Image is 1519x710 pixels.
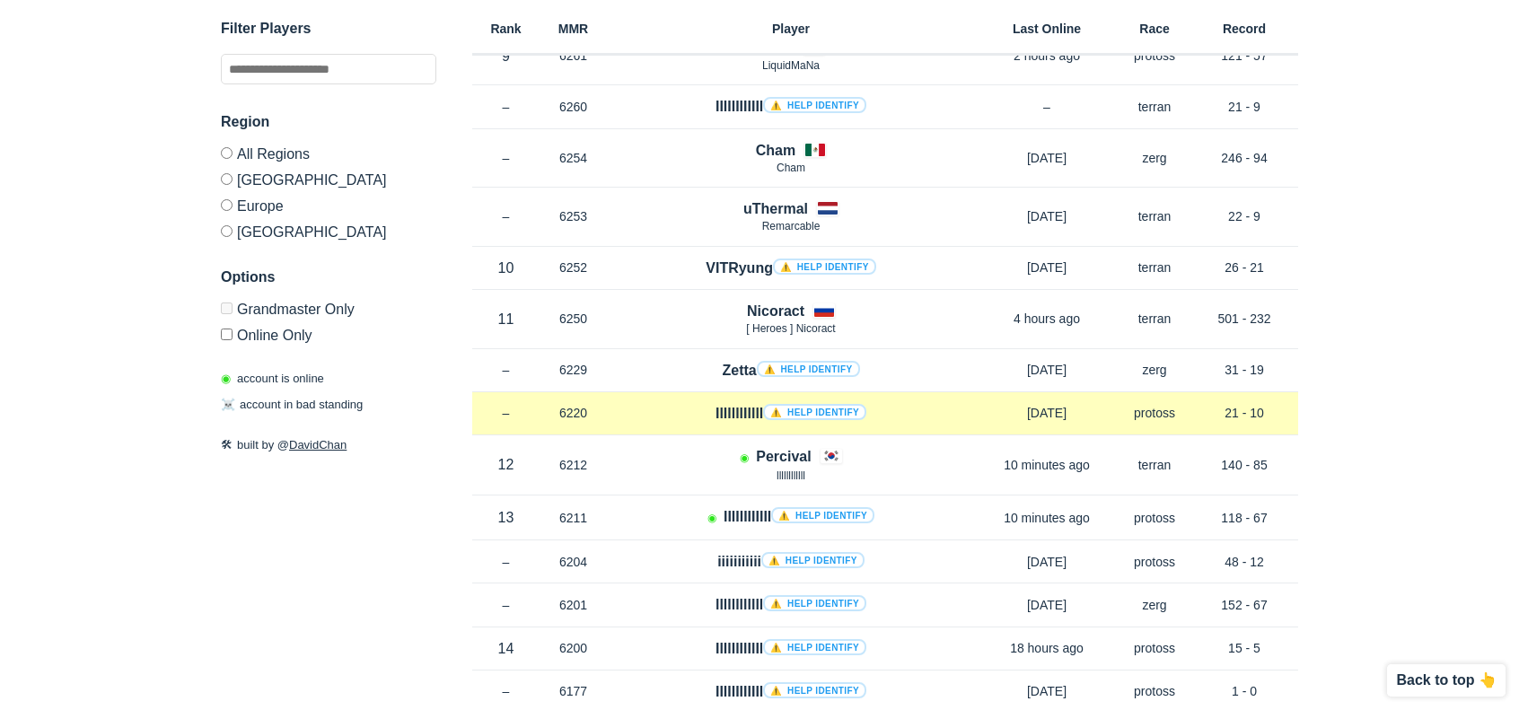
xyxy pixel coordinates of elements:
p: 6177 [540,682,607,700]
p: account in bad standing [221,397,363,415]
p: terran [1119,259,1190,276]
p: protoss [1119,509,1190,527]
p: 6212 [540,456,607,474]
p: protoss [1119,404,1190,422]
p: 6211 [540,509,607,527]
a: ⚠️ Help identify [757,361,860,377]
span: 🛠 [221,438,233,451]
p: [DATE] [975,596,1119,614]
p: 152 - 67 [1190,596,1298,614]
p: 2 hours ago [975,47,1119,65]
span: Account is laddering [740,451,749,464]
p: 21 - 10 [1190,404,1298,422]
p: 6200 [540,639,607,657]
h4: llllllllllll [716,594,866,615]
h4: VITRyung [706,258,875,278]
p: 6201 [540,596,607,614]
p: Back to top 👆 [1396,673,1497,688]
span: llllllllllll [777,469,805,482]
p: account is online [221,370,324,388]
input: [GEOGRAPHIC_DATA] [221,225,233,237]
p: 4 hours ago [975,310,1119,328]
h6: Record [1190,22,1298,35]
p: 26 - 21 [1190,259,1298,276]
h6: Race [1119,22,1190,35]
p: 15 - 5 [1190,639,1298,657]
h4: Zetta [722,360,859,381]
p: zerg [1119,149,1190,167]
span: LiquidMaNa [762,59,820,72]
a: ⚠️ Help identify [763,404,866,420]
h4: iiiiiiiiiii [717,551,865,572]
p: 10 minutes ago [975,456,1119,474]
a: ⚠️ Help identify [773,259,876,275]
label: Only show accounts currently laddering [221,321,436,343]
p: – [472,207,540,225]
p: 9 [472,46,540,66]
h4: Nicoract [747,301,804,321]
p: – [472,596,540,614]
p: [DATE] [975,553,1119,571]
p: 18 hours ago [975,639,1119,657]
p: 6204 [540,553,607,571]
a: ⚠️ Help identify [763,97,866,113]
p: 6229 [540,361,607,379]
p: 6254 [540,149,607,167]
h6: Rank [472,22,540,35]
a: DavidChan [289,438,347,451]
span: Cham [777,162,805,174]
a: ⚠️ Help identify [763,595,866,611]
span: [ Heroes ] Nicoract [746,322,835,335]
p: terran [1119,456,1190,474]
p: 12 [472,454,540,475]
p: 6250 [540,310,607,328]
span: Account is laddering [707,512,716,524]
h3: Options [221,267,436,288]
p: 1 - 0 [1190,682,1298,700]
p: 6261 [540,47,607,65]
p: 121 - 57 [1190,47,1298,65]
a: ⚠️ Help identify [763,639,866,655]
p: – [472,98,540,116]
p: 10 [472,258,540,278]
p: 11 [472,309,540,329]
h4: Percival [756,446,811,467]
h6: Player [607,22,975,35]
p: 6253 [540,207,607,225]
a: ⚠️ Help identify [763,682,866,698]
input: Online Only [221,329,233,340]
p: 501 - 232 [1190,310,1298,328]
p: built by @ [221,436,436,454]
p: 10 minutes ago [975,509,1119,527]
p: 14 [472,638,540,659]
p: protoss [1119,553,1190,571]
h4: IlIllllIlllI [716,403,866,424]
p: protoss [1119,47,1190,65]
p: zerg [1119,596,1190,614]
h6: MMR [540,22,607,35]
p: – [472,149,540,167]
p: 13 [472,507,540,528]
p: 6260 [540,98,607,116]
h4: IIIIIIIIIIII [716,681,866,702]
p: 140 - 85 [1190,456,1298,474]
p: terran [1119,207,1190,225]
p: 31 - 19 [1190,361,1298,379]
p: – [472,404,540,422]
p: [DATE] [975,207,1119,225]
p: [DATE] [975,259,1119,276]
p: 22 - 9 [1190,207,1298,225]
h4: IIIIIIIIIIII [716,96,866,117]
h3: Region [221,111,436,133]
input: Grandmaster Only [221,302,233,314]
p: [DATE] [975,404,1119,422]
span: Remarcable [762,220,821,232]
p: terran [1119,310,1190,328]
a: ⚠️ Help identify [761,552,865,568]
p: 246 - 94 [1190,149,1298,167]
p: 21 - 9 [1190,98,1298,116]
label: Europe [221,192,436,218]
input: [GEOGRAPHIC_DATA] [221,173,233,185]
p: [DATE] [975,682,1119,700]
p: [DATE] [975,361,1119,379]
